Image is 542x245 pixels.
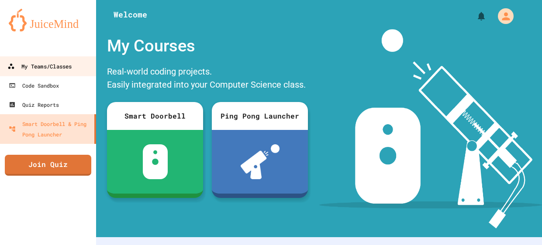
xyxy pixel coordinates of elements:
div: My Teams/Classes [7,61,72,72]
img: sdb-white.svg [143,144,168,179]
div: My Account [489,6,516,26]
img: logo-orange.svg [9,9,87,31]
a: Join Quiz [5,155,91,176]
div: Smart Doorbell & Ping Pong Launcher [9,119,91,140]
div: My Notifications [460,9,489,24]
div: My Courses [103,29,312,63]
div: Real-world coding projects. Easily integrated into your Computer Science class. [103,63,312,95]
div: Code Sandbox [9,80,59,91]
div: Quiz Reports [9,99,59,110]
div: Ping Pong Launcher [212,102,308,130]
img: ppl-with-ball.png [241,144,280,179]
div: Smart Doorbell [107,102,203,130]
